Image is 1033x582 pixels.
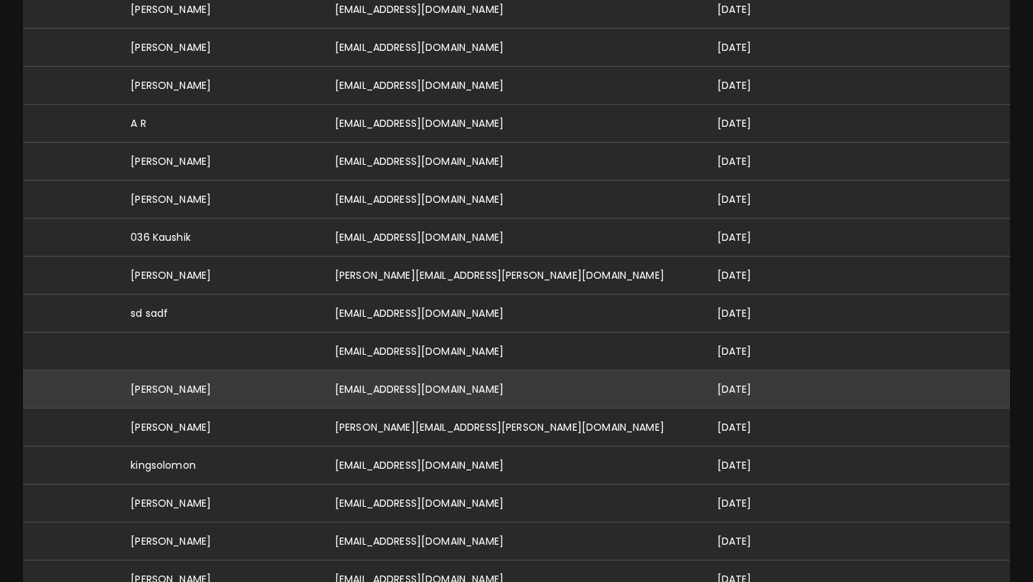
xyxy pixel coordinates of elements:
[706,28,791,66] td: [DATE]
[119,218,324,256] td: 036 Kaushik
[324,66,706,104] td: [EMAIL_ADDRESS][DOMAIN_NAME]
[119,294,324,332] td: sd sadf
[324,28,706,66] td: [EMAIL_ADDRESS][DOMAIN_NAME]
[324,104,706,142] td: [EMAIL_ADDRESS][DOMAIN_NAME]
[706,104,791,142] td: [DATE]
[324,142,706,180] td: [EMAIL_ADDRESS][DOMAIN_NAME]
[324,180,706,218] td: [EMAIL_ADDRESS][DOMAIN_NAME]
[706,370,791,408] td: [DATE]
[324,294,706,332] td: [EMAIL_ADDRESS][DOMAIN_NAME]
[706,522,791,560] td: [DATE]
[706,218,791,256] td: [DATE]
[324,408,706,446] td: [PERSON_NAME][EMAIL_ADDRESS][PERSON_NAME][DOMAIN_NAME]
[324,218,706,256] td: [EMAIL_ADDRESS][DOMAIN_NAME]
[706,66,791,104] td: [DATE]
[706,332,791,370] td: [DATE]
[324,522,706,560] td: [EMAIL_ADDRESS][DOMAIN_NAME]
[324,370,706,408] td: [EMAIL_ADDRESS][DOMAIN_NAME]
[706,446,791,484] td: [DATE]
[706,294,791,332] td: [DATE]
[119,66,324,104] td: [PERSON_NAME]
[119,28,324,66] td: [PERSON_NAME]
[324,446,706,484] td: [EMAIL_ADDRESS][DOMAIN_NAME]
[119,256,324,294] td: [PERSON_NAME]
[324,332,706,370] td: [EMAIL_ADDRESS][DOMAIN_NAME]
[706,142,791,180] td: [DATE]
[119,522,324,560] td: [PERSON_NAME]
[119,408,324,446] td: [PERSON_NAME]
[706,484,791,522] td: [DATE]
[119,104,324,142] td: A R
[324,484,706,522] td: [EMAIL_ADDRESS][DOMAIN_NAME]
[706,256,791,294] td: [DATE]
[119,484,324,522] td: [PERSON_NAME]
[119,370,324,408] td: [PERSON_NAME]
[119,180,324,218] td: [PERSON_NAME]
[119,446,324,484] td: kingsolomon
[324,256,706,294] td: [PERSON_NAME][EMAIL_ADDRESS][PERSON_NAME][DOMAIN_NAME]
[706,180,791,218] td: [DATE]
[706,408,791,446] td: [DATE]
[119,142,324,180] td: [PERSON_NAME]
